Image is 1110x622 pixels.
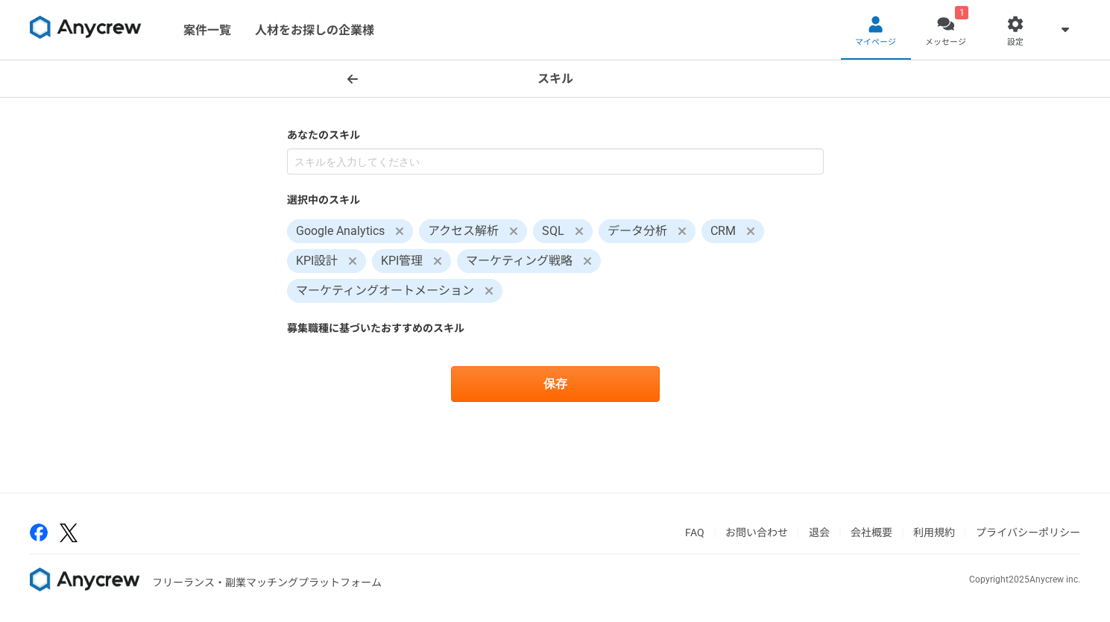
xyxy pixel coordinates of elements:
[851,527,892,538] a: 会社概要
[287,321,824,336] label: 募集職種に基づいたおすすめのスキル
[537,70,573,88] h1: スキル
[685,527,704,538] a: FAQ
[955,6,968,19] div: 1
[725,527,788,538] a: お問い合わせ
[969,573,1080,586] p: Copyright 2025 Anycrew inc.
[381,252,423,270] span: KPI管理
[809,527,830,538] a: 退会
[30,524,48,541] img: facebook-2adfd474.png
[925,37,966,48] span: メッセージ
[287,148,824,175] input: スキルを入力してください
[60,524,78,542] img: x-391a3a86.png
[466,252,573,270] span: マーケティング戦略
[976,527,1080,538] a: プライバシーポリシー
[152,575,382,591] p: フリーランス・副業マッチングプラットフォーム
[296,282,474,300] span: マーケティングオートメーション
[296,252,338,270] span: KPI設計
[1007,37,1024,48] span: 設定
[30,568,140,591] img: 8DqYSo04kwAAAAASUVORK5CYII=
[855,37,896,48] span: マイページ
[287,192,824,208] label: 選択中のスキル
[608,222,667,240] span: データ分析
[710,222,736,240] span: CRM
[542,222,564,240] span: SQL
[913,527,955,538] a: 利用規約
[287,128,824,143] label: あなたのスキル
[451,366,660,402] button: 保存
[428,222,499,240] span: アクセス解析
[296,222,385,240] span: Google Analytics
[30,16,142,40] img: 8DqYSo04kwAAAAASUVORK5CYII=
